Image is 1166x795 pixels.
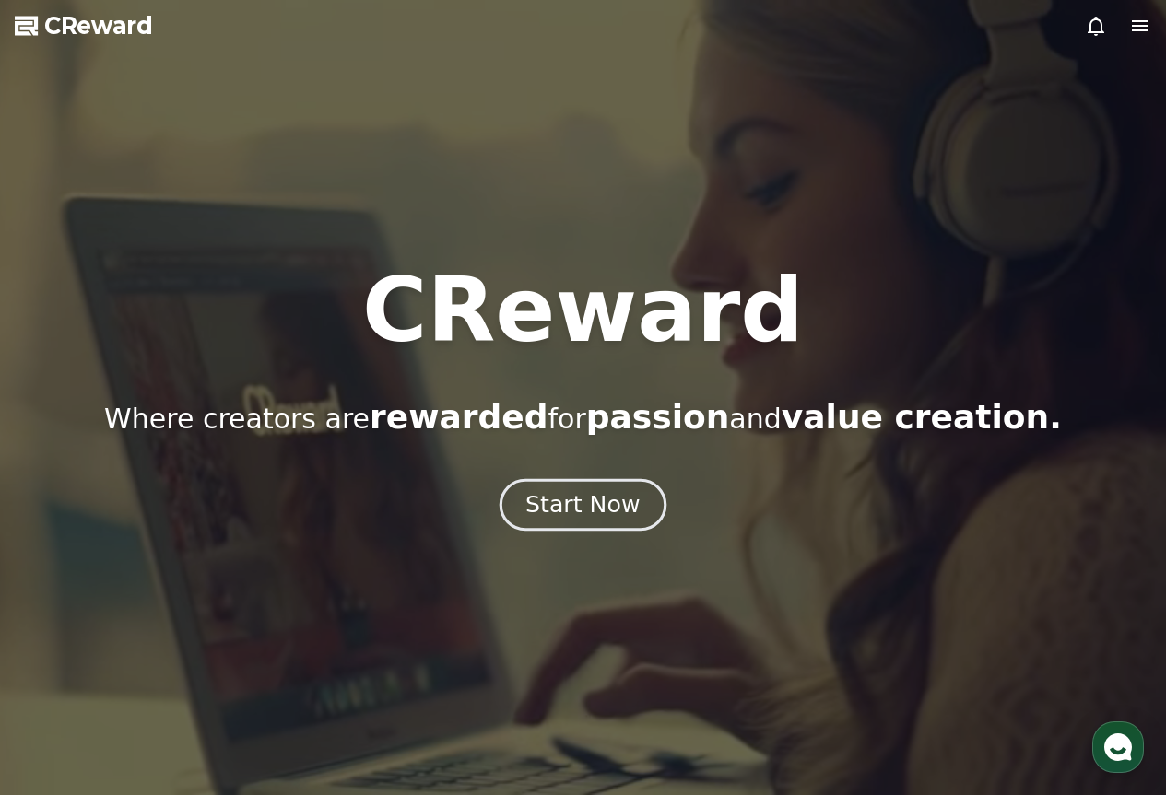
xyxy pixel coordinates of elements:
[238,584,354,630] a: Settings
[782,398,1062,436] span: value creation.
[500,478,666,531] button: Start Now
[15,11,153,41] a: CReward
[44,11,153,41] span: CReward
[122,584,238,630] a: Messages
[273,612,318,626] span: Settings
[153,613,207,627] span: Messages
[104,399,1062,436] p: Where creators are for and
[525,489,640,520] div: Start Now
[362,266,804,355] h1: CReward
[47,612,79,626] span: Home
[586,398,730,436] span: passion
[370,398,548,436] span: rewarded
[6,584,122,630] a: Home
[503,498,663,516] a: Start Now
